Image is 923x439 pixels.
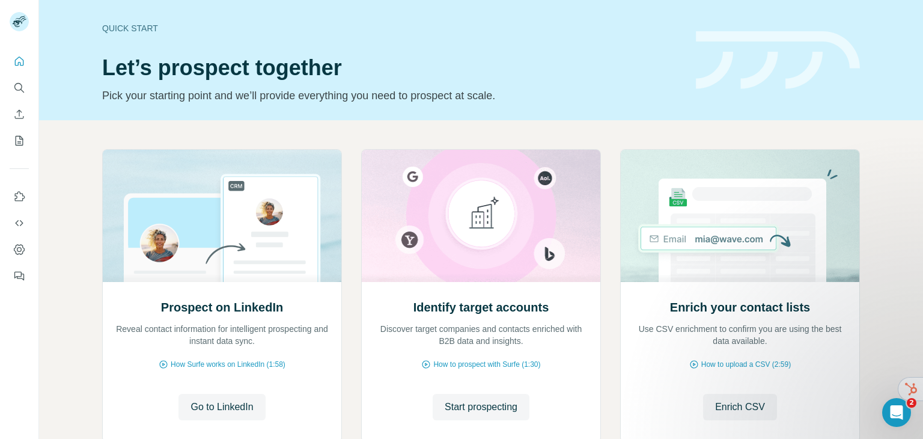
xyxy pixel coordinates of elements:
img: Enrich your contact lists [620,150,860,282]
button: Dashboard [10,239,29,260]
span: 2 [907,398,916,408]
button: Search [10,77,29,99]
span: How to prospect with Surfe (1:30) [433,359,540,370]
h2: Prospect on LinkedIn [161,299,283,316]
button: My lists [10,130,29,152]
span: How to upload a CSV (2:59) [701,359,791,370]
h2: Identify target accounts [413,299,549,316]
button: Quick start [10,51,29,72]
button: Enrich CSV [10,103,29,125]
iframe: Intercom live chat [882,398,911,427]
span: How Surfe works on LinkedIn (1:58) [171,359,285,370]
span: Start prospecting [445,400,517,414]
h1: Let’s prospect together [102,56,681,80]
button: Feedback [10,265,29,287]
button: Start prospecting [433,394,529,420]
img: banner [696,31,860,90]
button: Go to LinkedIn [178,394,265,420]
div: Quick start [102,22,681,34]
p: Reveal contact information for intelligent prospecting and instant data sync. [115,323,329,347]
button: Use Surfe API [10,212,29,234]
span: Enrich CSV [715,400,765,414]
button: Enrich CSV [703,394,777,420]
p: Use CSV enrichment to confirm you are using the best data available. [633,323,847,347]
h2: Enrich your contact lists [670,299,810,316]
img: Identify target accounts [361,150,601,282]
img: Prospect on LinkedIn [102,150,342,282]
button: Use Surfe on LinkedIn [10,186,29,207]
p: Discover target companies and contacts enriched with B2B data and insights. [374,323,588,347]
p: Pick your starting point and we’ll provide everything you need to prospect at scale. [102,87,681,104]
span: Go to LinkedIn [190,400,253,414]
